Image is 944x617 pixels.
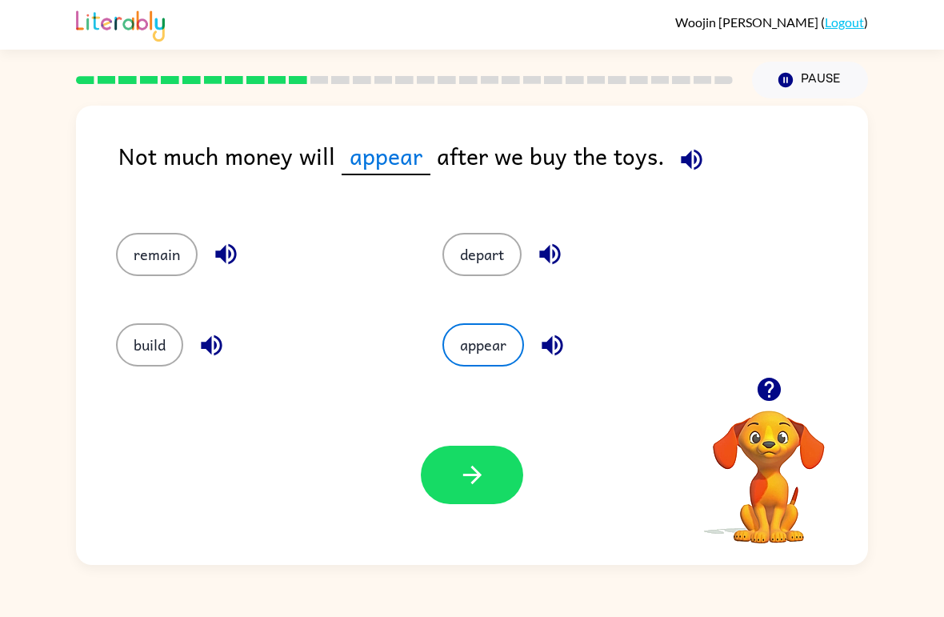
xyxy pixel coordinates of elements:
[675,14,868,30] div: ( )
[825,14,864,30] a: Logout
[675,14,821,30] span: Woojin [PERSON_NAME]
[442,233,522,276] button: depart
[118,138,868,201] div: Not much money will after we buy the toys.
[116,323,183,367] button: build
[752,62,868,98] button: Pause
[76,6,165,42] img: Literably
[689,386,849,546] video: Your browser must support playing .mp4 files to use Literably. Please try using another browser.
[116,233,198,276] button: remain
[342,138,430,175] span: appear
[442,323,524,367] button: appear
